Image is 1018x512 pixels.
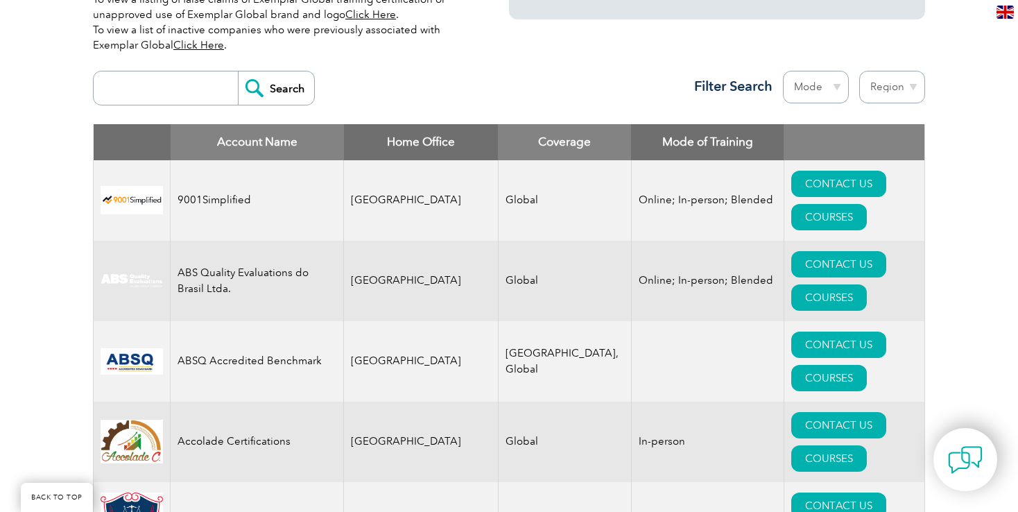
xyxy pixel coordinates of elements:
[791,445,867,472] a: COURSES
[948,443,983,477] img: contact-chat.png
[631,241,784,321] td: Online; In-person; Blended
[344,160,499,241] td: [GEOGRAPHIC_DATA]
[791,365,867,391] a: COURSES
[791,332,886,358] a: CONTACT US
[171,402,344,482] td: Accolade Certifications
[344,321,499,402] td: [GEOGRAPHIC_DATA]
[498,241,631,321] td: Global
[344,402,499,482] td: [GEOGRAPHIC_DATA]
[791,171,886,197] a: CONTACT US
[686,78,773,95] h3: Filter Search
[344,241,499,321] td: [GEOGRAPHIC_DATA]
[344,124,499,160] th: Home Office: activate to sort column ascending
[345,8,396,21] a: Click Here
[784,124,924,160] th: : activate to sort column ascending
[997,6,1014,19] img: en
[791,251,886,278] a: CONTACT US
[171,241,344,321] td: ABS Quality Evaluations do Brasil Ltda.
[101,186,163,214] img: 37c9c059-616f-eb11-a812-002248153038-logo.png
[171,124,344,160] th: Account Name: activate to sort column descending
[21,483,93,512] a: BACK TO TOP
[101,273,163,289] img: c92924ac-d9bc-ea11-a814-000d3a79823d-logo.jpg
[498,402,631,482] td: Global
[173,39,224,51] a: Click Here
[791,412,886,438] a: CONTACT US
[101,420,163,463] img: 1a94dd1a-69dd-eb11-bacb-002248159486-logo.jpg
[101,348,163,375] img: cc24547b-a6e0-e911-a812-000d3a795b83-logo.png
[631,124,784,160] th: Mode of Training: activate to sort column ascending
[498,160,631,241] td: Global
[498,321,631,402] td: [GEOGRAPHIC_DATA], Global
[791,204,867,230] a: COURSES
[631,402,784,482] td: In-person
[238,71,314,105] input: Search
[791,284,867,311] a: COURSES
[498,124,631,160] th: Coverage: activate to sort column ascending
[171,321,344,402] td: ABSQ Accredited Benchmark
[631,160,784,241] td: Online; In-person; Blended
[171,160,344,241] td: 9001Simplified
